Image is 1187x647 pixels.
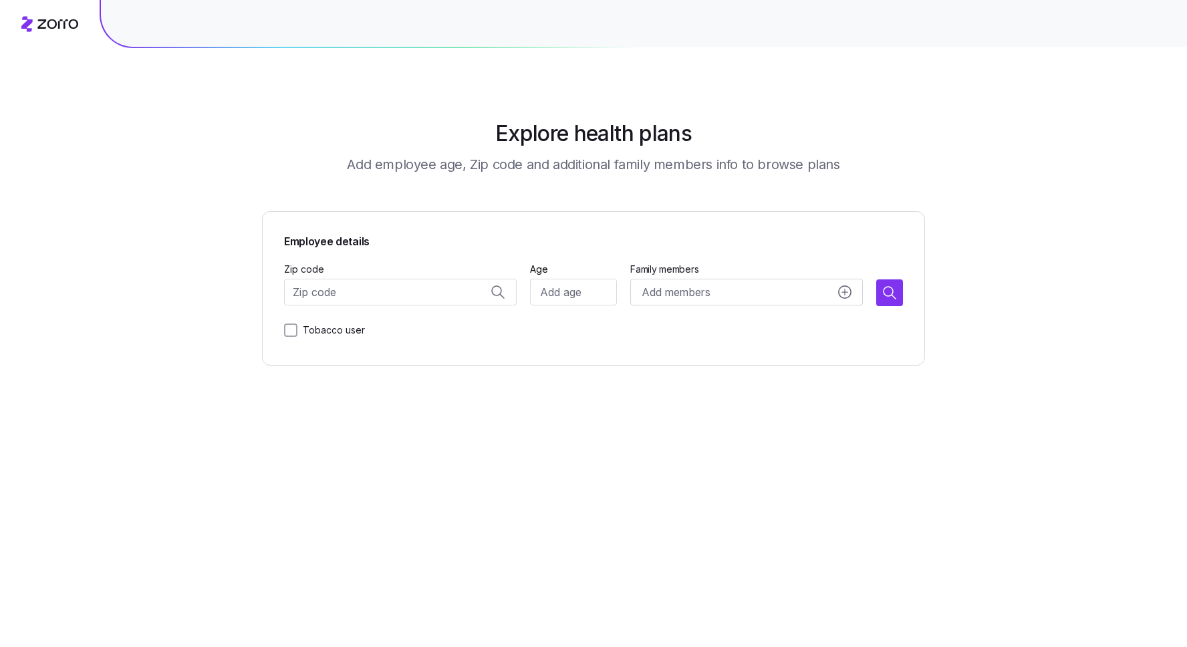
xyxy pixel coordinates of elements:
[530,262,548,277] label: Age
[838,285,851,299] svg: add icon
[495,118,692,150] h1: Explore health plans
[284,279,517,305] input: Zip code
[630,263,863,276] span: Family members
[284,233,903,250] span: Employee details
[297,322,365,338] label: Tobacco user
[284,262,324,277] label: Zip code
[530,279,617,305] input: Add age
[642,284,710,301] span: Add members
[630,279,863,305] button: Add membersadd icon
[347,155,839,174] h3: Add employee age, Zip code and additional family members info to browse plans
